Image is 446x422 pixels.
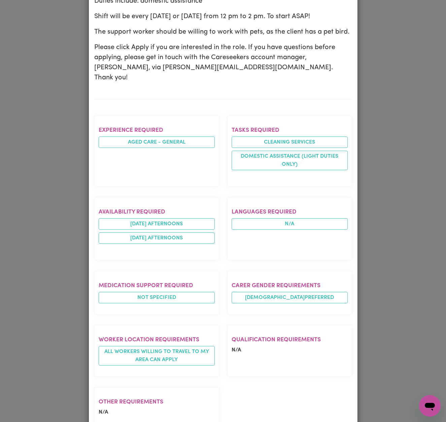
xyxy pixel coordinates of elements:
[232,347,241,353] span: N/A
[232,151,348,170] li: Domestic assistance (light duties only)
[99,282,215,289] h2: Medication Support Required
[94,42,352,83] p: Please click Apply if you are interested in the role. If you have questions before applying, plea...
[232,137,348,148] li: Cleaning services
[94,27,352,37] p: The support worker should be willing to work with pets, as the client has a pet bird.
[94,11,352,22] p: Shift will be every [DATE] or [DATE] from 12 pm to 2 pm. To start ASAP!
[232,127,348,134] h2: Tasks required
[99,398,215,406] h2: Other requirements
[99,218,215,230] li: [DATE] afternoons
[99,346,215,366] span: All workers willing to travel to my area can apply
[232,336,348,343] h2: Qualification requirements
[419,395,441,417] iframe: Button to launch messaging window
[99,410,108,415] span: N/A
[232,292,348,303] span: [DEMOGRAPHIC_DATA] preferred
[99,292,215,303] span: Not specified
[99,336,215,343] h2: Worker location requirements
[99,232,215,244] li: [DATE] afternoons
[232,218,348,230] span: N/A
[99,127,215,134] h2: Experience required
[99,137,215,148] li: Aged care - General
[232,282,348,289] h2: Carer gender requirements
[232,208,348,216] h2: Languages required
[99,208,215,216] h2: Availability required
